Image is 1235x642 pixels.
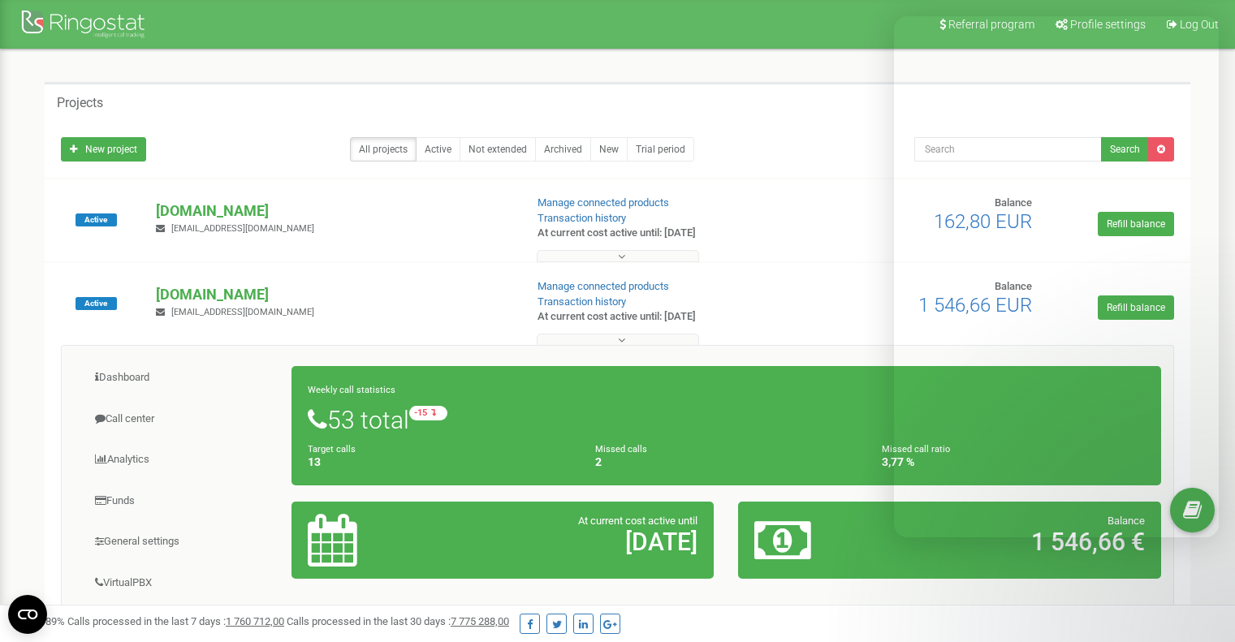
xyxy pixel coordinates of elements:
small: Target calls [308,444,356,455]
span: [EMAIL_ADDRESS][DOMAIN_NAME] [171,307,314,317]
a: General settings [74,522,292,562]
h1: 53 total [308,406,1145,433]
a: New [590,137,628,162]
a: New project [61,137,146,162]
a: Call center [74,399,292,439]
a: Dashboard [74,358,292,398]
span: At current cost active until [578,515,697,527]
u: 7 775 288,00 [451,615,509,627]
a: Transaction history [538,295,626,308]
u: 1 760 712,00 [226,615,284,627]
h5: Projects [57,96,103,110]
p: [DOMAIN_NAME] [156,284,511,305]
button: Open CMP widget [8,595,47,634]
p: At current cost active until: [DATE] [538,226,797,241]
a: Manage connected products [538,196,669,209]
iframe: Intercom live chat [1180,550,1219,589]
span: Calls processed in the last 7 days : [67,615,284,627]
small: -15 [409,406,447,420]
a: All projects [350,137,417,162]
a: Analytics [74,440,292,480]
span: Calls processed in the last 30 days : [287,615,509,627]
span: Active [76,297,117,310]
small: Weekly call statistics [308,385,395,395]
span: Active [76,213,117,226]
a: Archived [535,137,591,162]
small: Missed call ratio [882,444,950,455]
a: Active [416,137,460,162]
h4: 13 [308,456,571,468]
a: Manage connected products [538,280,669,292]
p: [DOMAIN_NAME] [156,200,511,222]
p: At current cost active until: [DATE] [538,309,797,325]
a: Not extended [460,137,536,162]
h2: 1 546,66 € [893,528,1145,555]
a: Funds [74,481,292,521]
small: Missed calls [595,444,647,455]
a: Transaction history [538,212,626,224]
a: Trial period [627,137,694,162]
span: [EMAIL_ADDRESS][DOMAIN_NAME] [171,223,314,234]
a: VirtualPBX [74,563,292,603]
h4: 2 [595,456,858,468]
h2: [DATE] [446,528,697,555]
h4: 3,77 % [882,456,1145,468]
iframe: Intercom live chat [894,16,1219,537]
